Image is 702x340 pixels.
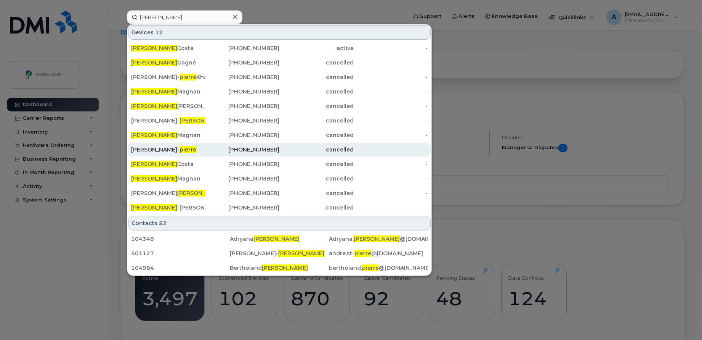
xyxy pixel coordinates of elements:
[278,250,324,257] span: [PERSON_NAME]
[131,131,205,139] div: Magnan
[128,247,431,260] a: 501127[PERSON_NAME]-[PERSON_NAME]andre.st-pierre@[DOMAIN_NAME]
[131,161,177,168] span: [PERSON_NAME]
[131,204,205,211] div: -[PERSON_NAME]
[131,88,177,95] span: [PERSON_NAME]
[131,146,205,153] div: [PERSON_NAME]-
[205,44,280,52] div: [PHONE_NUMBER]
[128,172,431,185] a: [PERSON_NAME]Magnan[PHONE_NUMBER]cancelled-
[131,73,205,81] div: [PERSON_NAME]- Khalil
[354,102,428,110] div: -
[180,74,196,81] span: pierre
[128,70,431,84] a: [PERSON_NAME]-pierreKhalil[PHONE_NUMBER]cancelled-
[329,235,428,243] div: Adryana. @[DOMAIN_NAME]
[279,146,354,153] div: cancelled
[155,29,163,36] span: 12
[230,250,329,257] div: [PERSON_NAME]-
[131,235,230,243] div: 104348
[354,117,428,124] div: -
[279,131,354,139] div: cancelled
[354,88,428,95] div: -
[354,131,428,139] div: -
[131,160,205,168] div: Costa
[279,160,354,168] div: cancelled
[128,261,431,275] a: 104984Bertholand[PERSON_NAME]bertholand.pierre@[DOMAIN_NAME]
[180,117,226,124] span: [PERSON_NAME]
[279,59,354,66] div: cancelled
[279,175,354,182] div: cancelled
[354,235,400,242] span: [PERSON_NAME]
[128,25,431,40] div: Devices
[354,146,428,153] div: -
[329,250,428,257] div: andre.st- @[DOMAIN_NAME]
[354,73,428,81] div: -
[131,59,177,66] span: [PERSON_NAME]
[131,204,177,211] span: [PERSON_NAME]
[230,264,329,272] div: Bertholand
[354,204,428,211] div: -
[279,44,354,52] div: active
[205,117,280,124] div: [PHONE_NUMBER]
[279,88,354,95] div: cancelled
[354,175,428,182] div: -
[205,146,280,153] div: [PHONE_NUMBER]
[180,146,196,153] span: pierre
[354,189,428,197] div: -
[131,264,230,272] div: 104984
[279,102,354,110] div: cancelled
[253,235,300,242] span: [PERSON_NAME]
[205,204,280,211] div: [PHONE_NUMBER]
[177,190,223,197] span: [PERSON_NAME]
[354,44,428,52] div: -
[131,189,205,197] div: [PERSON_NAME] roy
[354,59,428,66] div: -
[128,232,431,246] a: 104348Adryana[PERSON_NAME]Adryana.[PERSON_NAME]@[DOMAIN_NAME]
[128,128,431,142] a: [PERSON_NAME]Magnan[PHONE_NUMBER]cancelled-
[128,114,431,127] a: [PERSON_NAME]-[PERSON_NAME]Khalil[PHONE_NUMBER]cancelled-
[128,99,431,113] a: [PERSON_NAME][PERSON_NAME][PHONE_NUMBER]cancelled-
[131,88,205,95] div: Magnan
[279,204,354,211] div: cancelled
[362,264,379,271] span: pierre
[128,143,431,156] a: [PERSON_NAME]-pierre[PHONE_NUMBER]cancelled-
[205,73,280,81] div: [PHONE_NUMBER]
[262,264,308,271] span: [PERSON_NAME]
[230,235,329,243] div: Adryana
[131,59,205,66] div: Gagné
[131,45,177,52] span: [PERSON_NAME]
[205,88,280,95] div: [PHONE_NUMBER]
[131,44,205,52] div: Costa
[128,201,431,214] a: [PERSON_NAME]-[PERSON_NAME][PHONE_NUMBER]cancelled-
[131,175,205,182] div: Magnan
[205,131,280,139] div: [PHONE_NUMBER]
[159,219,167,227] span: 52
[128,157,431,171] a: [PERSON_NAME]Costa[PHONE_NUMBER]cancelled-
[329,264,428,272] div: bertholand. @[DOMAIN_NAME]
[131,175,177,182] span: [PERSON_NAME]
[205,175,280,182] div: [PHONE_NUMBER]
[354,250,371,257] span: pierre
[128,41,431,55] a: [PERSON_NAME]Costa[PHONE_NUMBER]active-
[279,117,354,124] div: cancelled
[354,160,428,168] div: -
[128,186,431,200] a: [PERSON_NAME][PERSON_NAME]roy[PHONE_NUMBER]cancelled-
[205,160,280,168] div: [PHONE_NUMBER]
[131,250,230,257] div: 501127
[205,102,280,110] div: [PHONE_NUMBER]
[205,189,280,197] div: [PHONE_NUMBER]
[128,56,431,69] a: [PERSON_NAME]Gagné[PHONE_NUMBER]cancelled-
[128,216,431,230] div: Contacts
[127,10,242,24] input: Find something...
[279,73,354,81] div: cancelled
[131,117,205,124] div: [PERSON_NAME]- Khalil
[205,59,280,66] div: [PHONE_NUMBER]
[279,189,354,197] div: cancelled
[131,132,177,139] span: [PERSON_NAME]
[128,85,431,98] a: [PERSON_NAME]Magnan[PHONE_NUMBER]cancelled-
[131,102,205,110] div: [PERSON_NAME]
[131,103,177,110] span: [PERSON_NAME]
